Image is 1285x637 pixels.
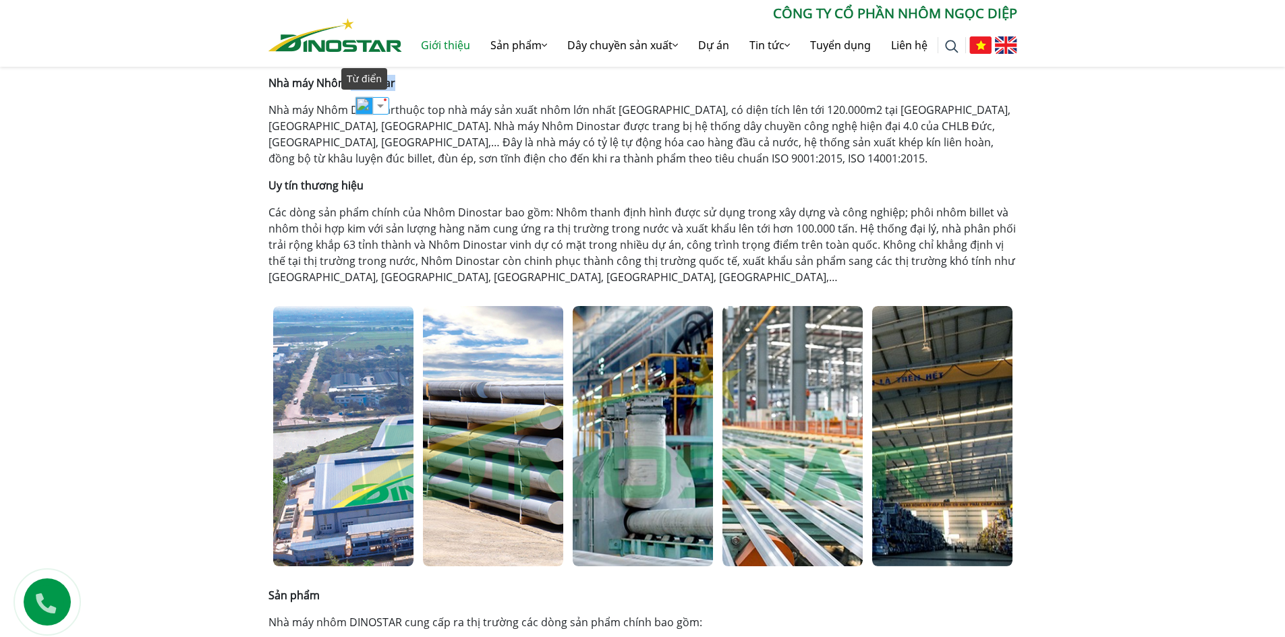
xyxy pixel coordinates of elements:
[402,3,1017,24] p: CÔNG TY CỔ PHẦN NHÔM NGỌC DIỆP
[995,36,1017,54] img: English
[268,102,395,117] a: Nhà máy Nhôm Dinostar
[557,24,688,67] a: Dây chuyền sản xuất
[268,102,1017,166] p: thuộc top nhà máy sản xuất nhôm lớn nhất [GEOGRAPHIC_DATA], có diện tích lên tới 120.000m2 tại [G...
[411,24,480,67] a: Giới thiệu
[688,24,739,67] a: Dự án
[945,40,959,53] img: search
[268,18,402,52] img: Nhôm Dinostar
[268,204,1017,285] p: Các dòng sản phẩm chính của Nhôm Dinostar bao gồm: Nhôm thanh định hình được sử dụng trong xây dự...
[800,24,881,67] a: Tuyển dụng
[969,36,992,54] img: Tiếng Việt
[268,614,1017,630] p: Nhà máy nhôm DINOSTAR cung cấp ra thị trường các dòng sản phẩm chính bao gồm:
[881,24,938,67] a: Liên hệ
[739,24,800,67] a: Tin tức
[480,24,557,67] a: Sản phẩm
[268,588,320,603] strong: Sản phẩm
[268,75,395,90] strong: Nhà máy Nhôm Dinostar
[268,178,364,193] strong: Uy tín thương hiệu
